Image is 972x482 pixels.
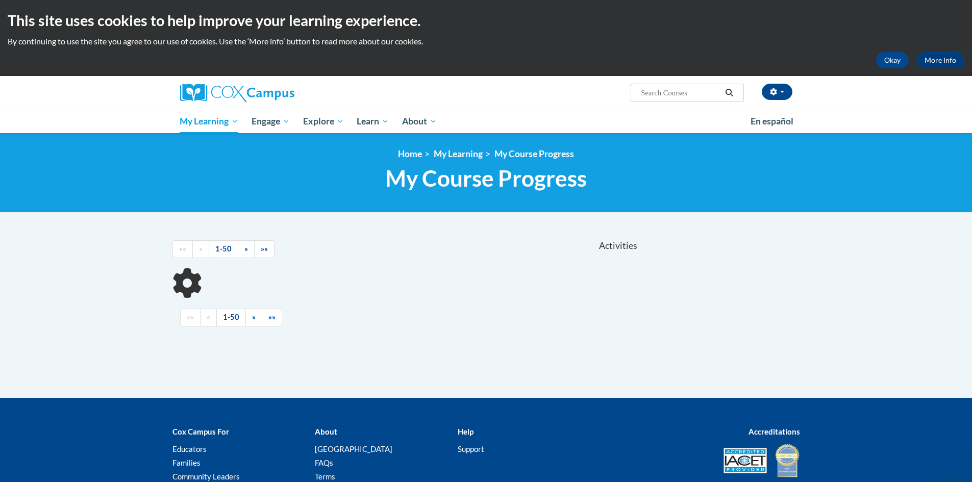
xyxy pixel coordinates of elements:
b: About [315,427,337,436]
a: Begining [180,309,201,326]
a: My Learning [434,148,483,159]
a: Next [245,309,262,326]
button: Okay [876,52,909,68]
span: Activities [599,240,637,251]
a: Community Leaders [172,472,240,481]
h2: This site uses cookies to help improve your learning experience. [8,10,964,31]
a: Previous [200,309,217,326]
a: En español [744,111,800,132]
span: About [402,115,437,128]
span: » [244,244,248,253]
b: Accreditations [749,427,800,436]
span: «« [187,313,194,321]
a: [GEOGRAPHIC_DATA] [315,444,392,453]
a: Next [238,240,255,258]
span: Learn [357,115,389,128]
a: Learn [350,110,395,133]
a: About [395,110,443,133]
span: «« [179,244,186,253]
a: Begining [172,240,193,258]
a: End [254,240,275,258]
iframe: Button to launch messaging window [931,441,964,474]
span: « [207,313,210,321]
a: More Info [916,52,964,68]
a: FAQs [315,458,333,467]
button: Search [721,87,737,99]
span: My Course Progress [385,165,587,192]
span: Explore [303,115,344,128]
img: Cox Campus [180,84,294,102]
a: My Learning [173,110,245,133]
a: End [262,309,282,326]
a: Educators [172,444,207,453]
span: Engage [252,115,290,128]
a: Engage [245,110,296,133]
a: Previous [192,240,209,258]
span: »» [261,244,268,253]
span: »» [268,313,276,321]
a: Terms [315,472,335,481]
img: Accredited IACET® Provider [724,448,767,473]
span: » [252,313,256,321]
a: Families [172,458,201,467]
a: Explore [296,110,351,133]
a: 1-50 [209,240,238,258]
button: Account Settings [762,84,792,100]
input: Search Courses [640,87,721,99]
a: Home [398,148,422,159]
img: IDA® Accredited [775,443,800,478]
b: Cox Campus For [172,427,229,436]
b: Help [458,427,473,436]
p: By continuing to use the site you agree to our use of cookies. Use the ‘More info’ button to read... [8,36,964,47]
div: Main menu [165,110,808,133]
a: 1-50 [216,309,246,326]
a: Support [458,444,484,453]
a: Cox Campus [180,84,374,102]
span: En español [751,116,793,126]
span: My Learning [180,115,238,128]
span: « [199,244,203,253]
a: My Course Progress [494,148,574,159]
